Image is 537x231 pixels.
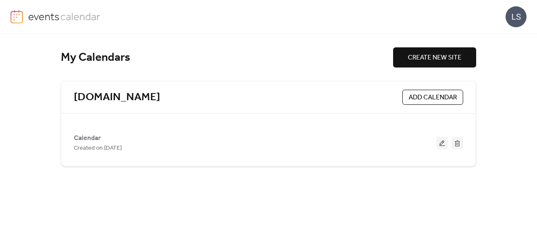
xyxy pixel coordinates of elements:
a: Calendar [74,136,101,140]
span: Created on [DATE] [74,143,122,153]
div: My Calendars [61,50,393,65]
div: LS [506,6,527,27]
span: CREATE NEW SITE [408,53,461,63]
img: logo [10,10,23,23]
img: logo-type [28,10,101,23]
button: ADD CALENDAR [402,90,463,105]
a: [DOMAIN_NAME] [74,91,160,104]
span: ADD CALENDAR [409,93,457,103]
button: CREATE NEW SITE [393,47,476,67]
span: Calendar [74,133,101,143]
